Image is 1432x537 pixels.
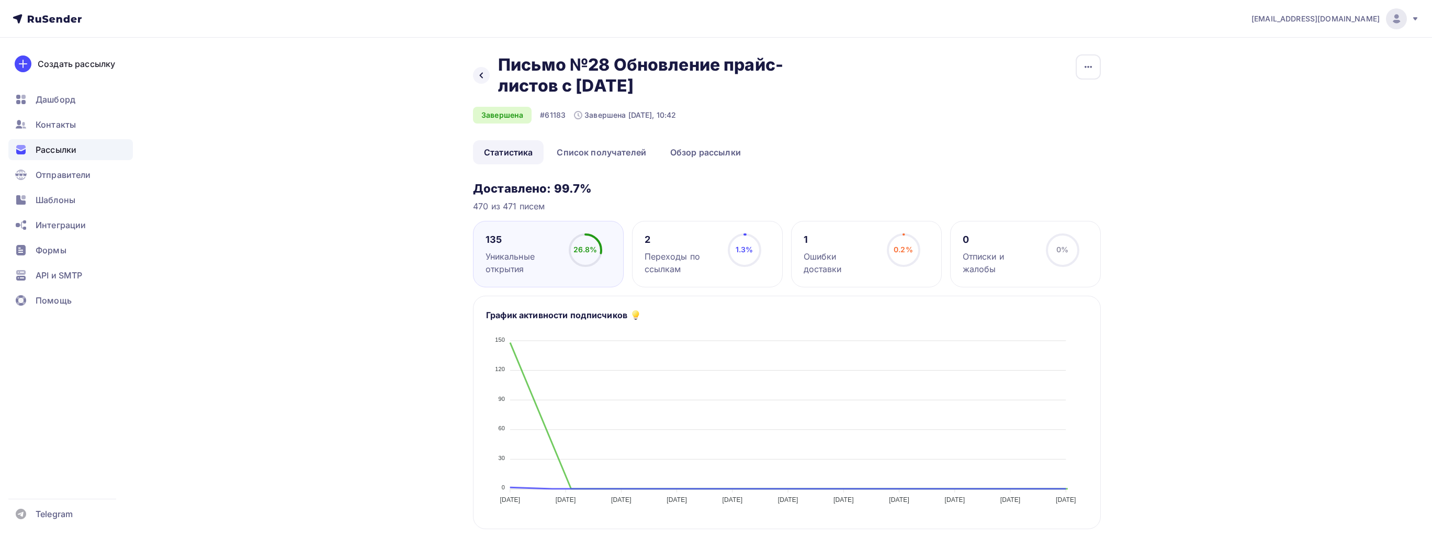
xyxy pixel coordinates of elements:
h2: Письмо №28 Обновление прайс-листов с [DATE] [498,54,814,96]
a: Шаблоны [8,189,133,210]
a: Обзор рассылки [659,140,752,164]
span: [EMAIL_ADDRESS][DOMAIN_NAME] [1251,14,1380,24]
span: Помощь [36,294,72,307]
div: Завершена [473,107,532,124]
div: Ошибки доставки [804,250,877,275]
tspan: [DATE] [667,496,687,504]
tspan: [DATE] [1056,496,1076,504]
tspan: [DATE] [556,496,576,504]
span: 26.8% [573,245,597,254]
span: Формы [36,244,66,256]
span: Дашборд [36,93,75,106]
div: Отписки и жалобы [963,250,1036,275]
div: 470 из 471 писем [473,200,1101,212]
span: 1.3% [736,245,753,254]
span: 0% [1056,245,1068,254]
span: API и SMTP [36,269,82,282]
a: Формы [8,240,133,261]
tspan: 30 [498,455,505,461]
span: 0.2% [894,245,913,254]
span: Отправители [36,169,91,181]
div: #61183 [540,110,566,120]
span: Шаблоны [36,194,75,206]
tspan: [DATE] [500,496,521,504]
tspan: [DATE] [611,496,632,504]
div: Создать рассылку [38,58,115,70]
tspan: 90 [498,396,505,402]
div: Уникальные открытия [486,250,559,275]
div: 135 [486,233,559,246]
a: Список получателей [546,140,657,164]
span: Рассылки [36,143,76,156]
a: Отправители [8,164,133,185]
div: 1 [804,233,877,246]
span: Telegram [36,508,73,520]
div: 2 [645,233,718,246]
tspan: [DATE] [1000,496,1021,504]
a: Дашборд [8,89,133,110]
tspan: [DATE] [889,496,909,504]
tspan: 150 [495,337,505,343]
div: Завершена [DATE], 10:42 [574,110,676,120]
tspan: [DATE] [944,496,965,504]
a: [EMAIL_ADDRESS][DOMAIN_NAME] [1251,8,1419,29]
tspan: [DATE] [778,496,798,504]
tspan: 60 [498,425,505,431]
div: 0 [963,233,1036,246]
span: Интеграции [36,219,86,231]
a: Статистика [473,140,544,164]
span: Контакты [36,118,76,131]
tspan: 120 [495,366,505,372]
tspan: [DATE] [833,496,854,504]
tspan: [DATE] [723,496,743,504]
tspan: 0 [502,484,505,490]
a: Контакты [8,114,133,135]
div: Переходы по ссылкам [645,250,718,275]
h5: График активности подписчиков [486,309,627,321]
a: Рассылки [8,139,133,160]
h3: Доставлено: 99.7% [473,181,1101,196]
